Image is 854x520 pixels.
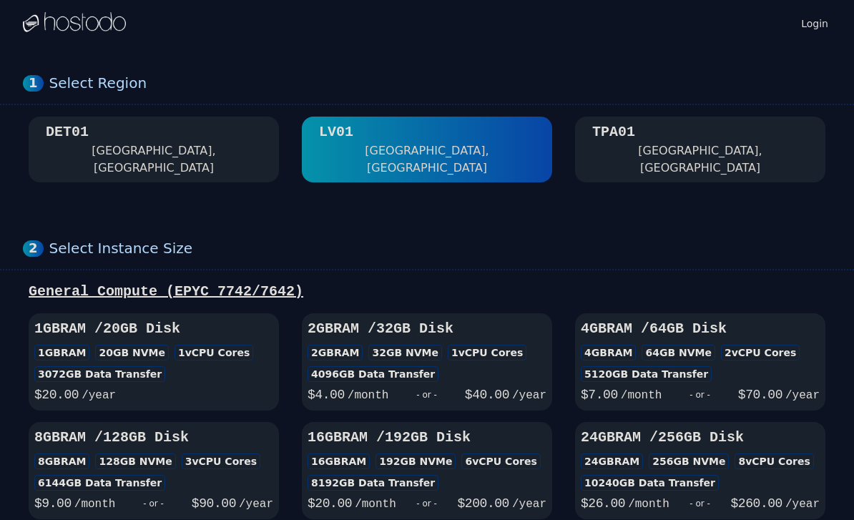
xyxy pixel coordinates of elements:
div: [GEOGRAPHIC_DATA], [GEOGRAPHIC_DATA] [592,142,808,177]
span: $ 20.00 [308,496,352,511]
button: 16GBRAM /192GB Disk16GBRAM192GB NVMe6vCPU Cores8192GB Data Transfer$20.00/month- or -$200.00/year [302,422,552,519]
div: 16GB RAM [308,453,370,469]
span: $ 40.00 [465,388,509,402]
div: 32 GB NVMe [368,345,442,360]
button: 24GBRAM /256GB Disk24GBRAM256GB NVMe8vCPU Cores10240GB Data Transfer$26.00/month- or -$260.00/year [575,422,825,519]
div: 128 GB NVMe [95,453,175,469]
div: General Compute (EPYC 7742/7642) [23,282,831,302]
div: 1GB RAM [34,345,89,360]
div: - or - [396,494,458,514]
span: $ 90.00 [192,496,236,511]
span: /month [621,389,662,402]
div: 2 [23,240,44,257]
button: LV01 [GEOGRAPHIC_DATA], [GEOGRAPHIC_DATA] [302,117,552,182]
div: TPA01 [592,122,635,142]
a: Login [798,14,831,31]
div: [GEOGRAPHIC_DATA], [GEOGRAPHIC_DATA] [46,142,262,177]
div: 8192 GB Data Transfer [308,475,438,491]
div: 2 vCPU Cores [721,345,800,360]
span: $ 70.00 [738,388,782,402]
button: 1GBRAM /20GB Disk1GBRAM20GB NVMe1vCPU Cores3072GB Data Transfer$20.00/year [29,313,279,411]
span: $ 7.00 [581,388,618,402]
div: DET01 [46,122,89,142]
h3: 4GB RAM / 64 GB Disk [581,319,820,339]
div: - or - [662,385,737,405]
div: LV01 [319,122,353,142]
span: $ 260.00 [731,496,782,511]
div: - or - [115,494,191,514]
h3: 2GB RAM / 32 GB Disk [308,319,546,339]
div: 192 GB NVMe [376,453,456,469]
span: $ 4.00 [308,388,345,402]
div: 8 vCPU Cores [735,453,813,469]
span: /month [348,389,389,402]
div: 1 vCPU Cores [175,345,253,360]
div: 10240 GB Data Transfer [581,475,719,491]
div: 1 [23,75,44,92]
span: /month [355,498,396,511]
div: 24GB RAM [581,453,643,469]
button: 4GBRAM /64GB Disk4GBRAM64GB NVMe2vCPU Cores5120GB Data Transfer$7.00/month- or -$70.00/year [575,313,825,411]
div: 6 vCPU Cores [461,453,540,469]
div: 3072 GB Data Transfer [34,366,165,382]
div: 4096 GB Data Transfer [308,366,438,382]
span: /month [74,498,116,511]
span: $ 200.00 [458,496,509,511]
div: 5120 GB Data Transfer [581,366,712,382]
button: 8GBRAM /128GB Disk8GBRAM128GB NVMe3vCPU Cores6144GB Data Transfer$9.00/month- or -$90.00/year [29,422,279,519]
button: DET01 [GEOGRAPHIC_DATA], [GEOGRAPHIC_DATA] [29,117,279,182]
div: 64 GB NVMe [642,345,715,360]
div: 6144 GB Data Transfer [34,475,165,491]
div: 256 GB NVMe [649,453,729,469]
span: /year [785,498,820,511]
div: - or - [388,385,464,405]
span: $ 9.00 [34,496,72,511]
h3: 1GB RAM / 20 GB Disk [34,319,273,339]
span: /year [239,498,273,511]
button: TPA01 [GEOGRAPHIC_DATA], [GEOGRAPHIC_DATA] [575,117,825,182]
span: $ 26.00 [581,496,625,511]
span: /year [82,389,116,402]
h3: 24GB RAM / 256 GB Disk [581,428,820,448]
div: [GEOGRAPHIC_DATA], [GEOGRAPHIC_DATA] [319,142,535,177]
div: Select Instance Size [49,240,831,257]
div: 8GB RAM [34,453,89,469]
h3: 16GB RAM / 192 GB Disk [308,428,546,448]
div: 4GB RAM [581,345,636,360]
span: $ 20.00 [34,388,79,402]
div: - or - [669,494,731,514]
div: Select Region [49,74,831,92]
div: 1 vCPU Cores [448,345,526,360]
img: Logo [23,12,126,34]
span: /year [512,498,546,511]
div: 20 GB NVMe [95,345,169,360]
button: 2GBRAM /32GB Disk2GBRAM32GB NVMe1vCPU Cores4096GB Data Transfer$4.00/month- or -$40.00/year [302,313,552,411]
span: /month [628,498,669,511]
span: /year [512,389,546,402]
h3: 8GB RAM / 128 GB Disk [34,428,273,448]
div: 3 vCPU Cores [182,453,260,469]
span: /year [785,389,820,402]
div: 2GB RAM [308,345,363,360]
